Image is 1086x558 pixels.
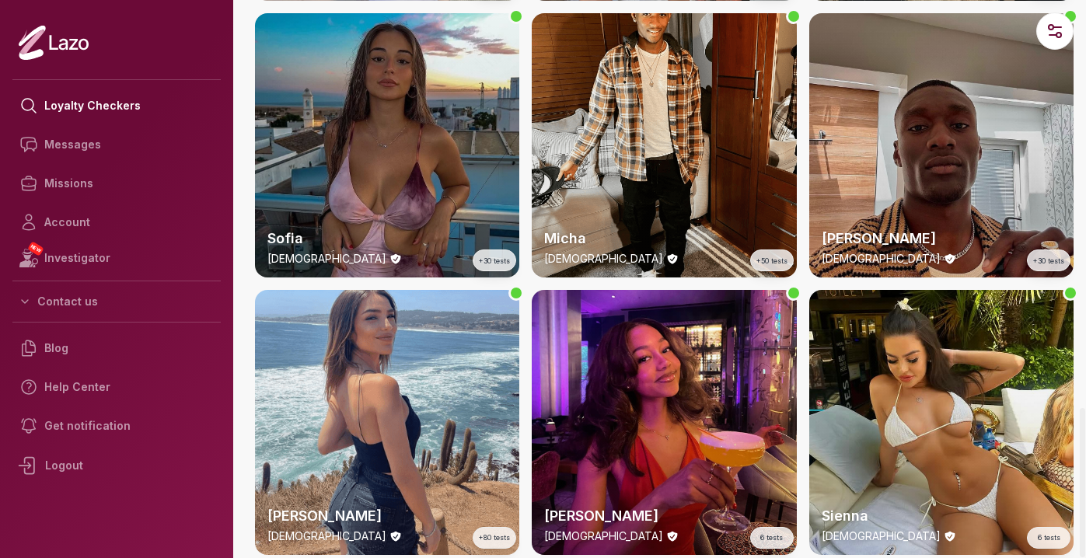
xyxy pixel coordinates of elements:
[532,290,796,554] a: thumbchecker[PERSON_NAME][DEMOGRAPHIC_DATA]6 tests
[1033,256,1064,267] span: +30 tests
[12,329,221,368] a: Blog
[532,13,796,277] a: thumbcheckerMicha[DEMOGRAPHIC_DATA]+50 tests
[544,528,663,544] p: [DEMOGRAPHIC_DATA]
[12,406,221,445] a: Get notification
[12,164,221,203] a: Missions
[255,290,519,554] img: checker
[12,368,221,406] a: Help Center
[267,528,386,544] p: [DEMOGRAPHIC_DATA]
[544,251,663,267] p: [DEMOGRAPHIC_DATA]
[27,241,44,256] span: NEW
[479,256,510,267] span: +30 tests
[12,125,221,164] a: Messages
[12,203,221,242] a: Account
[760,532,783,543] span: 6 tests
[12,288,221,316] button: Contact us
[756,256,787,267] span: +50 tests
[267,228,507,249] h2: Sofia
[12,445,221,486] div: Logout
[809,13,1074,277] img: checker
[809,290,1074,554] img: checker
[1038,532,1060,543] span: 6 tests
[822,505,1061,527] h2: Sienna
[267,505,507,527] h2: [PERSON_NAME]
[822,228,1061,249] h2: [PERSON_NAME]
[809,13,1074,277] a: thumbchecker[PERSON_NAME][DEMOGRAPHIC_DATA]+30 tests
[255,290,519,554] a: thumbchecker[PERSON_NAME][DEMOGRAPHIC_DATA]+80 tests
[822,528,941,544] p: [DEMOGRAPHIC_DATA]
[12,242,221,274] a: NEWInvestigator
[544,505,784,527] h2: [PERSON_NAME]
[544,228,784,249] h2: Micha
[267,251,386,267] p: [DEMOGRAPHIC_DATA]
[255,13,519,277] a: thumbcheckerSofia[DEMOGRAPHIC_DATA]+30 tests
[822,251,941,267] p: [DEMOGRAPHIC_DATA]
[532,290,796,554] img: checker
[479,532,510,543] span: +80 tests
[809,290,1074,554] a: thumbcheckerSienna[DEMOGRAPHIC_DATA]6 tests
[12,86,221,125] a: Loyalty Checkers
[532,13,796,277] img: checker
